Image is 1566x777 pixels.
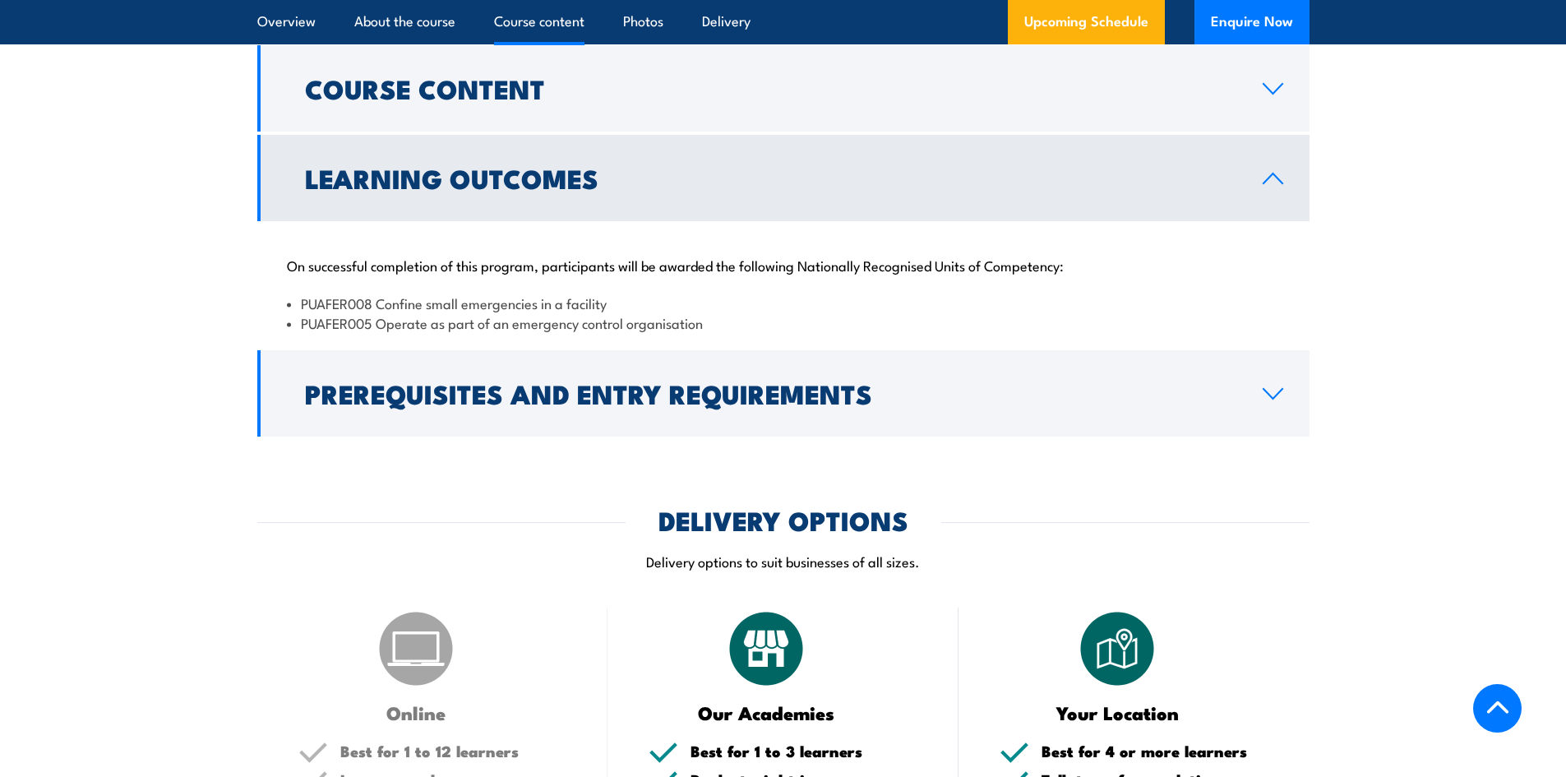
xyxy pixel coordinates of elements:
h2: Learning Outcomes [305,166,1236,189]
h5: Best for 1 to 12 learners [340,743,567,759]
h2: DELIVERY OPTIONS [658,508,908,531]
li: PUAFER005 Operate as part of an emergency control organisation [287,313,1280,332]
h3: Online [298,703,534,722]
p: On successful completion of this program, participants will be awarded the following Nationally R... [287,257,1280,273]
a: Prerequisites and Entry Requirements [257,350,1310,437]
h3: Our Academies [649,703,885,722]
p: Delivery options to suit businesses of all sizes. [257,552,1310,571]
h2: Prerequisites and Entry Requirements [305,382,1236,405]
h3: Your Location [1000,703,1236,722]
li: PUAFER008 Confine small emergencies in a facility [287,294,1280,312]
h5: Best for 1 to 3 learners [691,743,917,759]
h5: Best for 4 or more learners [1042,743,1268,759]
a: Course Content [257,45,1310,132]
a: Learning Outcomes [257,135,1310,221]
h2: Course Content [305,76,1236,99]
